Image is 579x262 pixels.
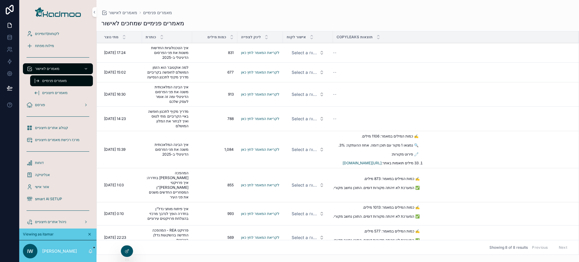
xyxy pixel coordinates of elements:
[292,91,317,97] span: Select a אישור לקוח
[333,92,571,97] a: --
[42,248,77,254] p: [PERSON_NAME]
[146,207,188,221] span: איך פיתוח מותגי נדל"ן בחדרה הופך לנדבך מרכזי בהצלחת פרויקטים עירוניים
[287,89,329,100] button: Select Button
[333,92,337,97] span: --
[104,35,119,39] span: מתי נוצר
[104,211,124,216] span: [DATE] 0:10
[333,238,419,243] p: ✅ המערכת לא זיהתה מקורות דומים. התוכן נחשב מקורי.
[196,235,234,240] a: 569
[196,183,234,188] a: 855
[35,219,66,224] span: ניהול אתרים חיצוניים
[333,50,571,55] a: --
[30,75,93,86] a: מאמרים פנימיים
[23,169,93,180] a: אנליטיקה
[241,35,261,39] span: לינק לצפייה
[104,116,138,121] a: [DATE] 14:23
[196,50,234,55] a: 831
[196,211,234,216] span: 993
[42,90,68,95] span: מאמרים חיצוניים
[35,137,79,142] span: מרכז רכישת מאמרים חיצוניים
[241,116,279,121] a: לקריאת המאמר לחץ כאן
[23,157,93,168] a: דוחות
[287,113,329,124] button: Select Button
[286,47,329,58] a: Select Button
[333,152,418,157] p: 🧷 פירוט מקורות:
[23,134,93,145] a: מרכז רכישת מאמרים חיצוניים
[292,50,317,56] span: Select a אישור לקוח
[241,211,279,216] a: לקריאת המאמר לחץ כאן
[286,144,329,155] a: Select Button
[333,50,337,55] span: --
[35,160,44,165] span: דוחות
[23,194,93,204] a: smart AI SETUP
[287,180,329,191] button: Select Button
[196,116,234,121] a: 788
[104,147,125,152] span: [DATE] 15:39
[333,229,571,247] a: ✍️ כמות המילים במאמר: 577 מילים.✅ המערכת לא זיהתה מקורות דומים. התוכן נחשב מקורי.
[104,183,124,188] span: [DATE] 1:03
[146,109,188,128] a: מדריך מקיף לתכנון חופשה באיי הקריביים: מתי לטוס ואיך לבחור את המלון המושלם
[337,35,372,39] span: תוצאות copyleaks
[42,78,67,83] span: מאמרים פנימיים
[104,235,126,240] span: [DATE] 22:23
[104,70,138,75] a: [DATE] 15:02
[104,183,138,188] a: [DATE] 1:03
[196,147,234,152] span: 1,084
[104,92,138,97] a: [DATE] 16:30
[35,172,50,177] span: אנליטיקה
[286,208,329,219] a: Select Button
[27,248,33,255] span: iw
[241,70,279,74] a: לקריאת המאמר לחץ כאן
[109,10,137,16] span: מאמרים לאישור
[286,232,329,243] a: Select Button
[146,171,188,200] a: המהפכה [PERSON_NAME] בחדרה: איך פרויקטי [PERSON_NAME]"ן המסחריים החדשים משנים את פני העיר
[23,122,93,133] a: קטלוג אתרים חיצוניים
[146,142,188,157] a: איך הבינה המלאכותית משנה את פני הפרסום הדיגיטלי ב-2025
[196,92,234,97] span: 913
[343,161,381,165] a: [URL][DOMAIN_NAME]
[241,92,279,97] a: לקריאת המאמר לחץ כאן
[196,70,234,75] a: 677
[287,67,329,78] button: Select Button
[292,182,317,188] span: Select a אישור לקוח
[241,183,279,187] a: לקריאת המאמר לחץ כאן
[292,211,317,217] span: Select a אישור לקוח
[23,182,93,192] a: אזור אישי
[104,235,138,240] a: [DATE] 22:23
[287,208,329,219] button: Select Button
[333,185,419,191] p: ✅ המערכת לא זיהתה מקורות דומים. התוכן נחשב מקורי.
[333,176,571,194] a: ✍️ כמות המילים במאמר: 873 מילים.✅ המערכת לא זיהתה מקורות דומים. התוכן נחשב מקורי.
[35,125,68,130] span: קטלוג אתרים חיצוניים
[35,197,62,201] span: smart AI SETUP
[35,66,59,71] span: מאמרים לאישור
[333,143,418,148] p: 🔍 נמצאו 1 מקור עם תוכן דומה. אחוז ההעתקה: 3%.
[333,116,571,121] a: --
[287,232,329,243] button: Select Button
[146,65,188,80] a: למה אוקטובר הוא הזמן המושלם לחופשה בקריביים: מדריך מקיף לתכנון הנסיעה
[146,46,188,60] span: איך הטכנולוגיות החדשות משנות את פני הפרסום הדיגיטלי ב-2025
[292,147,317,153] span: Select a אישור לקוח
[286,35,306,39] span: אישור לקוח
[104,147,138,152] a: [DATE] 15:39
[292,235,317,241] span: Select a אישור לקוח
[287,47,329,58] button: Select Button
[104,50,126,55] span: [DATE] 17:24
[143,10,172,16] span: מאמרים פנימיים
[30,87,93,98] a: מאמרים חיצוניים
[23,40,93,51] a: מילות מפתח
[23,63,93,74] a: מאמרים לאישור
[35,31,59,36] span: לקוחות\דומיינים
[292,69,317,75] span: Select a אישור לקוח
[241,70,279,75] a: לקריאת המאמר לחץ כאן
[241,235,279,240] a: לקריאת המאמר לחץ כאן
[287,144,329,155] button: Select Button
[104,50,138,55] a: [DATE] 17:24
